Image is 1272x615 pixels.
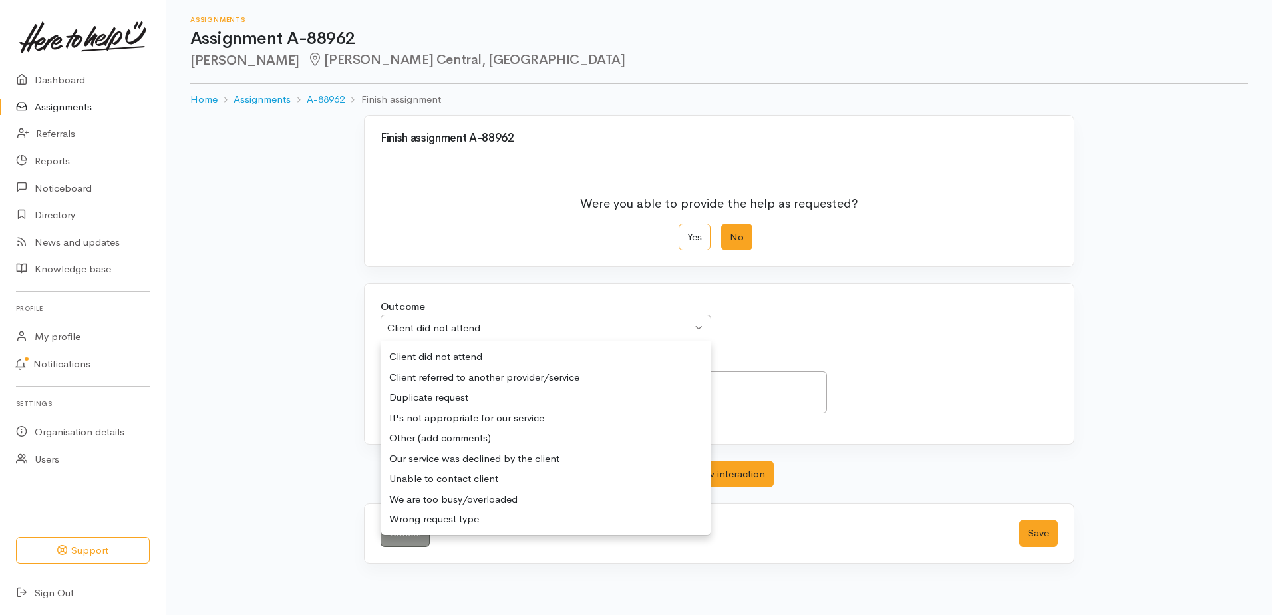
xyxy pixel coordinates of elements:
div: Client did not attend [387,321,692,336]
div: Client did not attend [381,347,711,367]
p: Were you able to provide the help as requested? [580,186,858,213]
button: Support [16,537,150,564]
div: Duplicate request [381,387,711,408]
span: [PERSON_NAME] Central, [GEOGRAPHIC_DATA] [307,51,625,68]
h1: Assignment A-88962 [190,29,1248,49]
button: Add new interaction [665,461,774,488]
a: Home [190,92,218,107]
h2: [PERSON_NAME] [190,53,1248,68]
div: Client referred to another provider/service [381,367,711,388]
nav: breadcrumb [190,84,1248,115]
div: Wrong request type [381,509,711,530]
label: No [721,224,752,251]
div: Unable to contact client [381,469,711,489]
h6: Settings [16,395,150,413]
button: Save [1019,520,1058,547]
li: Finish assignment [345,92,440,107]
h6: Profile [16,300,150,317]
label: Outcome [381,300,425,315]
h3: Finish assignment A-88962 [381,132,1058,145]
div: It's not appropriate for our service [381,408,711,429]
div: We are too busy/overloaded [381,489,711,510]
a: Assignments [234,92,291,107]
h6: Assignments [190,16,1248,23]
div: Other (add comments) [381,428,711,449]
label: Yes [679,224,711,251]
a: A-88962 [307,92,345,107]
div: Our service was declined by the client [381,449,711,469]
